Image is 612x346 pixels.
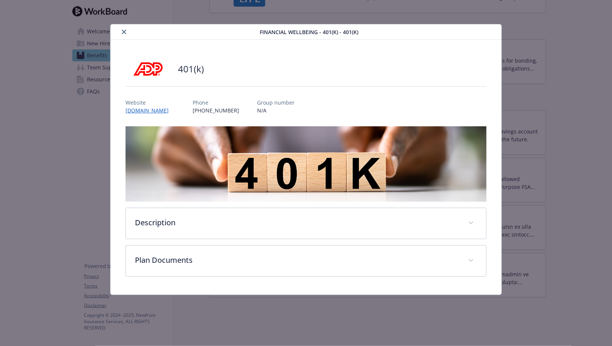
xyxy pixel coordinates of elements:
h2: 401(k) [178,63,204,75]
button: close [120,27,129,36]
div: Plan Documents [126,246,486,276]
img: ADP Benefit Services [126,58,171,80]
img: banner [126,126,486,202]
p: Description [135,217,459,228]
div: Description [126,208,486,239]
p: [PHONE_NUMBER] [193,106,239,114]
p: Group number [257,99,295,106]
p: Website [126,99,175,106]
div: details for plan Financial Wellbeing - 401(k) - 401(k) [61,24,551,295]
p: Plan Documents [135,255,459,266]
p: N/A [257,106,295,114]
a: [DOMAIN_NAME] [126,107,175,114]
p: Phone [193,99,239,106]
span: Financial Wellbeing - 401(k) - 401(k) [260,28,358,36]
